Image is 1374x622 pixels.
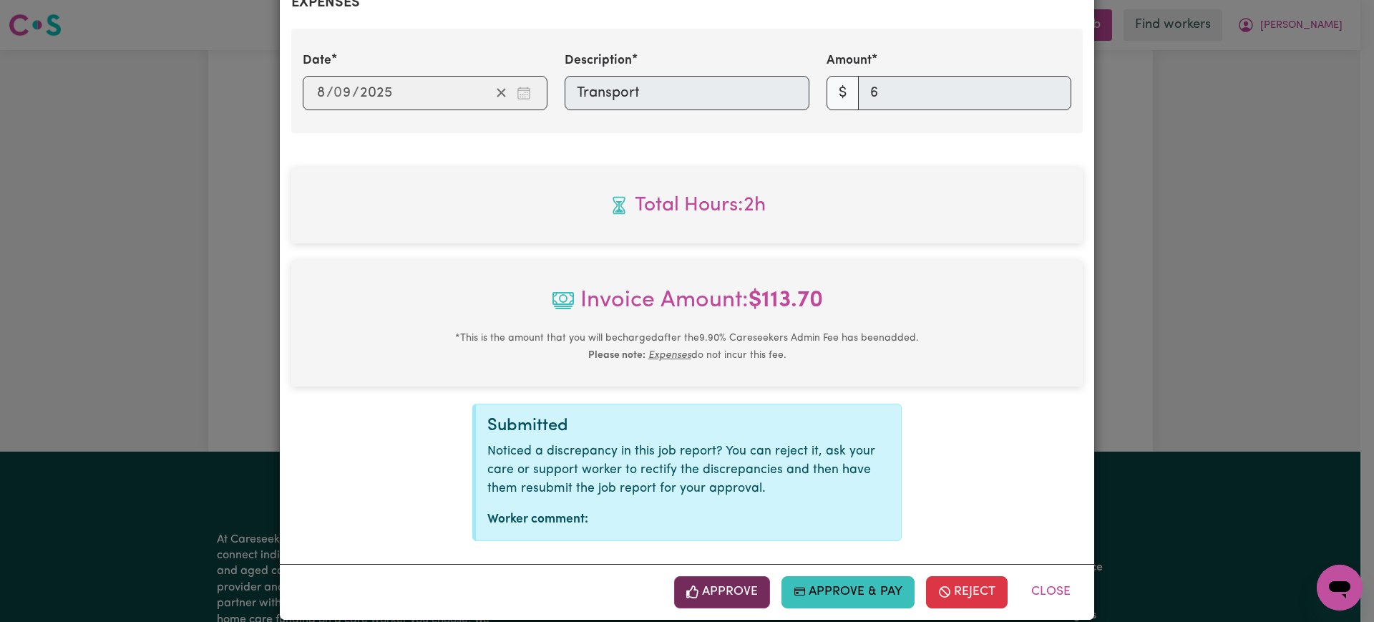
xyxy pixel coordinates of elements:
strong: Worker comment: [487,513,588,525]
label: Description [565,52,632,70]
span: / [326,85,333,101]
button: Clear date [490,82,512,104]
span: / [352,85,359,101]
small: This is the amount that you will be charged after the 9.90 % Careseekers Admin Fee has been added... [455,333,919,361]
label: Date [303,52,331,70]
button: Approve & Pay [781,576,915,608]
button: Enter the date of expense [512,82,535,104]
label: Amount [827,52,872,70]
b: Please note: [588,350,645,361]
span: Total hours worked: 2 hours [303,190,1071,220]
b: $ 113.70 [749,289,823,312]
span: $ [827,76,859,110]
button: Reject [926,576,1008,608]
u: Expenses [648,350,691,361]
input: Transport [565,76,809,110]
button: Close [1019,576,1083,608]
input: -- [316,82,326,104]
p: Noticed a discrepancy in this job report? You can reject it, ask your care or support worker to r... [487,442,890,499]
iframe: Button to launch messaging window [1317,565,1363,611]
span: 0 [333,86,342,100]
span: Invoice Amount: [303,283,1071,329]
button: Approve [674,576,770,608]
input: ---- [359,82,393,104]
input: -- [334,82,352,104]
span: Submitted [487,417,568,434]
